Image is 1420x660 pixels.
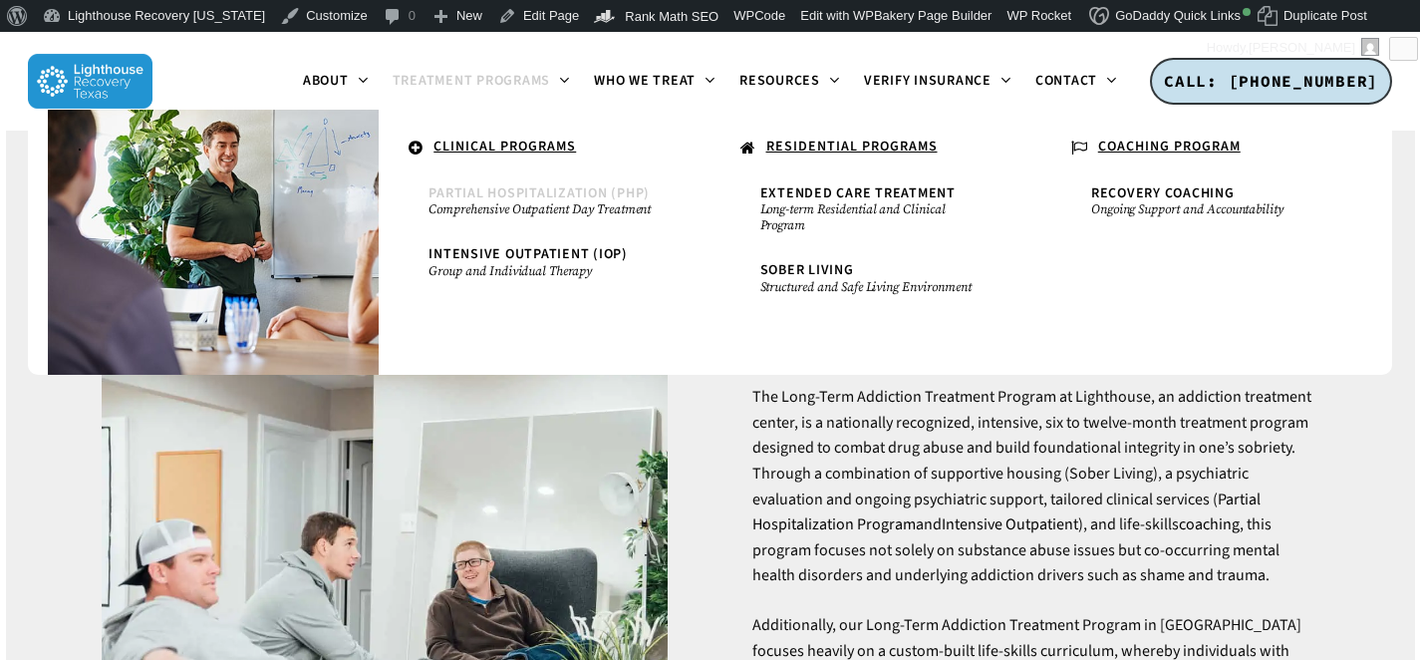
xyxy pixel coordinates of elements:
a: Extended Care TreatmentLong-term Residential and Clinical Program [750,176,1001,243]
span: Contact [1035,71,1097,91]
span: About [303,71,349,91]
a: coaching [1179,513,1240,535]
span: Recovery Coaching [1091,183,1235,203]
a: . [68,130,359,165]
small: Structured and Safe Living Environment [760,279,992,295]
a: Recovery CoachingOngoing Support and Accountability [1081,176,1332,227]
span: CALL: [PHONE_NUMBER] [1164,71,1378,91]
span: Sober Living [760,260,854,280]
u: COACHING PROGRAM [1098,137,1241,157]
a: Verify Insurance [852,74,1023,90]
span: Partial Hospitalization (PHP) [428,183,650,203]
small: Ongoing Support and Accountability [1091,201,1322,217]
a: COACHING PROGRAM [1061,130,1352,167]
a: About [291,74,381,90]
p: The Long-Term Addiction Treatment Program at Lighthouse, an addiction treatment center, is a nati... [752,385,1318,613]
a: Partial Hospitalization (PHP)Comprehensive Outpatient Day Treatment [419,176,670,227]
span: . [78,137,83,157]
small: Long-term Residential and Clinical Program [760,201,992,233]
a: Intensive Outpatient [942,513,1078,535]
a: Who We Treat [582,74,727,90]
span: Who We Treat [594,71,696,91]
a: Treatment Programs [381,74,583,90]
small: Group and Individual Therapy [428,263,660,279]
span: Rank Math SEO [625,9,718,24]
a: Contact [1023,74,1129,90]
img: Lighthouse Recovery Texas [28,54,152,109]
a: RESIDENTIAL PROGRAMS [730,130,1021,167]
span: Resources [739,71,820,91]
a: Intensive Outpatient (IOP)Group and Individual Therapy [419,237,670,288]
span: Verify Insurance [864,71,992,91]
span: [PERSON_NAME] [1249,40,1355,55]
small: Comprehensive Outpatient Day Treatment [428,201,660,217]
u: RESIDENTIAL PROGRAMS [766,137,938,157]
a: Howdy, [1200,32,1387,64]
a: CLINICAL PROGRAMS [399,130,690,167]
span: Treatment Programs [393,71,551,91]
a: Sober LivingStructured and Safe Living Environment [750,253,1001,304]
a: Resources [727,74,852,90]
u: CLINICAL PROGRAMS [433,137,576,157]
span: Intensive Outpatient (IOP) [428,244,628,264]
a: CALL: [PHONE_NUMBER] [1150,58,1392,106]
span: Extended Care Treatment [760,183,956,203]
